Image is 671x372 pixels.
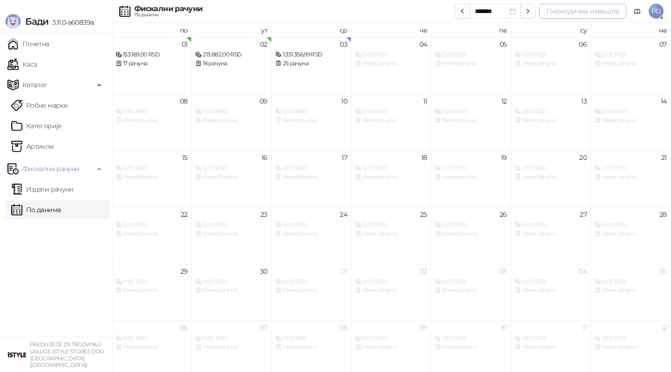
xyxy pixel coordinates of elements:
[112,94,192,151] td: 2025-09-08
[515,172,587,181] div: Нема рачуна
[539,4,626,19] button: Периодични извештај
[355,334,427,343] div: 0,00 RSD
[7,34,49,53] a: Почетна
[355,172,427,181] div: Нема рачуна
[355,220,427,229] div: 0,00 RSD
[355,343,427,351] div: Нема рачуна
[195,229,267,238] div: Нема рачуна
[275,172,347,181] div: Нема рачуна
[195,59,267,68] div: 16 рачуна
[591,264,671,321] td: 2025-10-05
[421,154,427,161] div: 18
[355,164,427,172] div: 0,00 RSD
[355,286,427,295] div: Нема рачуна
[351,264,431,321] td: 2025-10-02
[595,286,666,295] div: Нема рачуна
[192,264,271,321] td: 2025-09-30
[355,107,427,116] div: 0,00 RSD
[6,14,21,29] img: Logo
[435,107,507,116] div: 0,00 RSD
[579,154,587,161] div: 20
[595,107,666,116] div: 0,00 RSD
[515,116,587,125] div: Нема рачуна
[195,107,267,116] div: 0,00 RSD
[272,264,351,321] td: 2025-10-01
[591,37,671,94] td: 2025-09-07
[661,324,667,331] div: 12
[11,180,74,199] a: Издати рачуни
[659,41,667,48] div: 07
[431,94,511,151] td: 2025-09-12
[659,268,667,275] div: 05
[435,334,507,343] div: 0,00 RSD
[580,211,587,218] div: 27
[272,22,351,37] th: ср
[515,286,587,295] div: Нема рачуна
[22,159,79,178] span: Фискални рачуни
[595,50,666,59] div: 0,00 RSD
[431,207,511,264] td: 2025-09-26
[112,22,192,37] th: по
[435,220,507,229] div: 0,00 RSD
[275,164,347,172] div: 0,00 RSD
[501,154,507,161] div: 19
[659,211,667,218] div: 28
[116,164,187,172] div: 0,00 RSD
[435,164,507,172] div: 0,00 RSD
[431,150,511,207] td: 2025-09-19
[351,94,431,151] td: 2025-09-11
[22,76,48,94] span: Каталог
[351,207,431,264] td: 2025-09-25
[435,286,507,295] div: Нема рачуна
[511,94,591,151] td: 2025-09-13
[192,37,271,94] td: 2025-09-02
[515,277,587,286] div: 0,00 RSD
[515,343,587,351] div: Нема рачуна
[341,268,347,275] div: 01
[649,4,664,19] span: PD
[595,116,666,125] div: Нема рачуна
[180,268,188,275] div: 29
[261,154,267,161] div: 16
[25,16,48,27] span: Бади
[275,59,347,68] div: 25 рачуна
[260,324,267,331] div: 07
[595,164,666,172] div: 0,00 RSD
[7,55,37,74] a: Каса
[355,277,427,286] div: 0,00 RSD
[579,268,587,275] div: 04
[182,41,188,48] div: 01
[355,59,427,68] div: Нема рачуна
[591,150,671,207] td: 2025-09-21
[275,220,347,229] div: 0,00 RSD
[431,264,511,321] td: 2025-10-03
[435,277,507,286] div: 0,00 RSD
[579,41,587,48] div: 06
[116,343,187,351] div: Нема рачуна
[11,137,54,156] a: ArtikliАртикли
[435,50,507,59] div: 0,00 RSD
[116,334,187,343] div: 0,00 RSD
[11,96,68,115] a: Робне марке
[192,22,271,37] th: ут
[515,334,587,343] div: 0,00 RSD
[435,172,507,181] div: Нема рачуна
[260,98,267,104] div: 09
[116,286,187,295] div: Нема рачуна
[511,264,591,321] td: 2025-10-04
[116,172,187,181] div: Нема рачуна
[661,154,667,161] div: 21
[515,229,587,238] div: Нема рачуна
[431,22,511,37] th: пе
[195,343,267,351] div: Нема рачуна
[180,98,188,104] div: 08
[112,207,192,264] td: 2025-09-22
[275,277,347,286] div: 0,00 RSD
[595,277,666,286] div: 0,00 RSD
[500,211,507,218] div: 26
[48,18,94,27] span: 3.11.0-a60839a
[134,5,202,13] div: Фискални рачуни
[351,37,431,94] td: 2025-09-04
[420,211,427,218] div: 25
[661,98,667,104] div: 14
